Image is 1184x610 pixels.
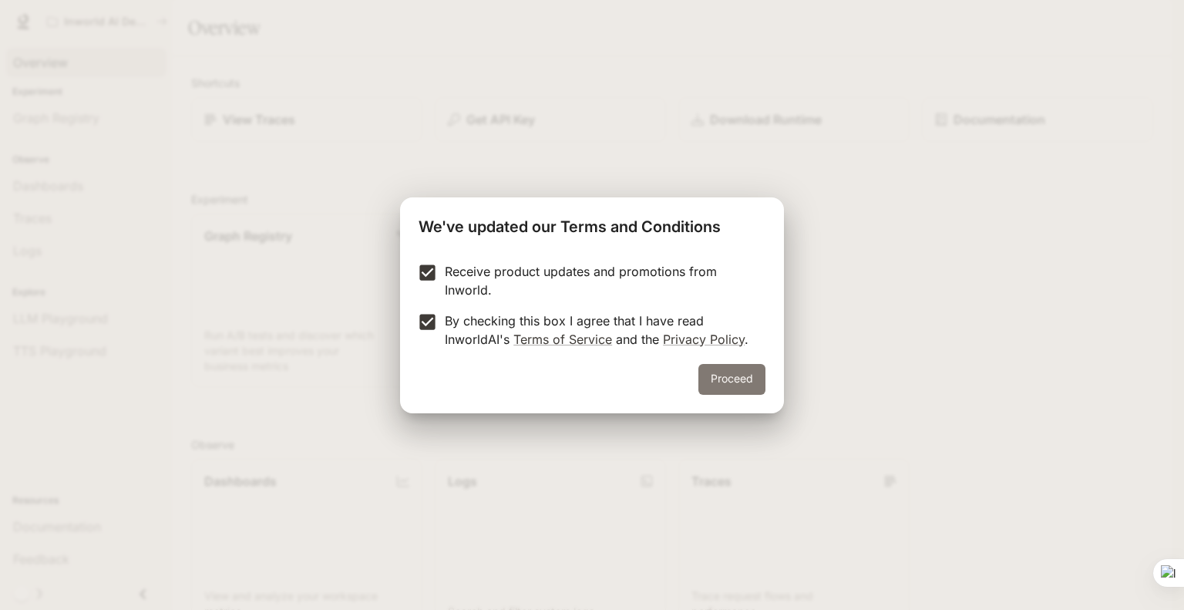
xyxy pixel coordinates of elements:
[513,332,612,347] a: Terms of Service
[445,312,753,349] p: By checking this box I agree that I have read InworldAI's and the .
[663,332,745,347] a: Privacy Policy
[698,364,765,395] button: Proceed
[445,262,753,299] p: Receive product updates and promotions from Inworld.
[400,197,784,250] h2: We've updated our Terms and Conditions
